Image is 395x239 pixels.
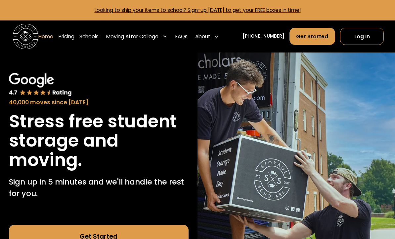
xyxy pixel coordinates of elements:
[195,33,210,40] div: About
[59,27,74,45] a: Pricing
[95,7,301,14] a: Looking to ship your items to school? Sign-up [DATE] to get your FREE boxes in time!
[289,28,335,45] a: Get Started
[9,73,72,97] img: Google 4.7 star rating
[9,112,188,170] h1: Stress free student storage and moving.
[79,27,99,45] a: Schools
[13,24,38,49] a: home
[9,98,188,107] div: 40,000 moves since [DATE]
[106,33,158,40] div: Moving After College
[175,27,188,45] a: FAQs
[104,27,170,45] div: Moving After College
[9,176,188,199] p: Sign up in 5 minutes and we'll handle the rest for you.
[13,24,38,49] img: Storage Scholars main logo
[242,33,285,40] a: [PHONE_NUMBER]
[340,28,384,45] a: Log In
[193,27,222,45] div: About
[38,27,53,45] a: Home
